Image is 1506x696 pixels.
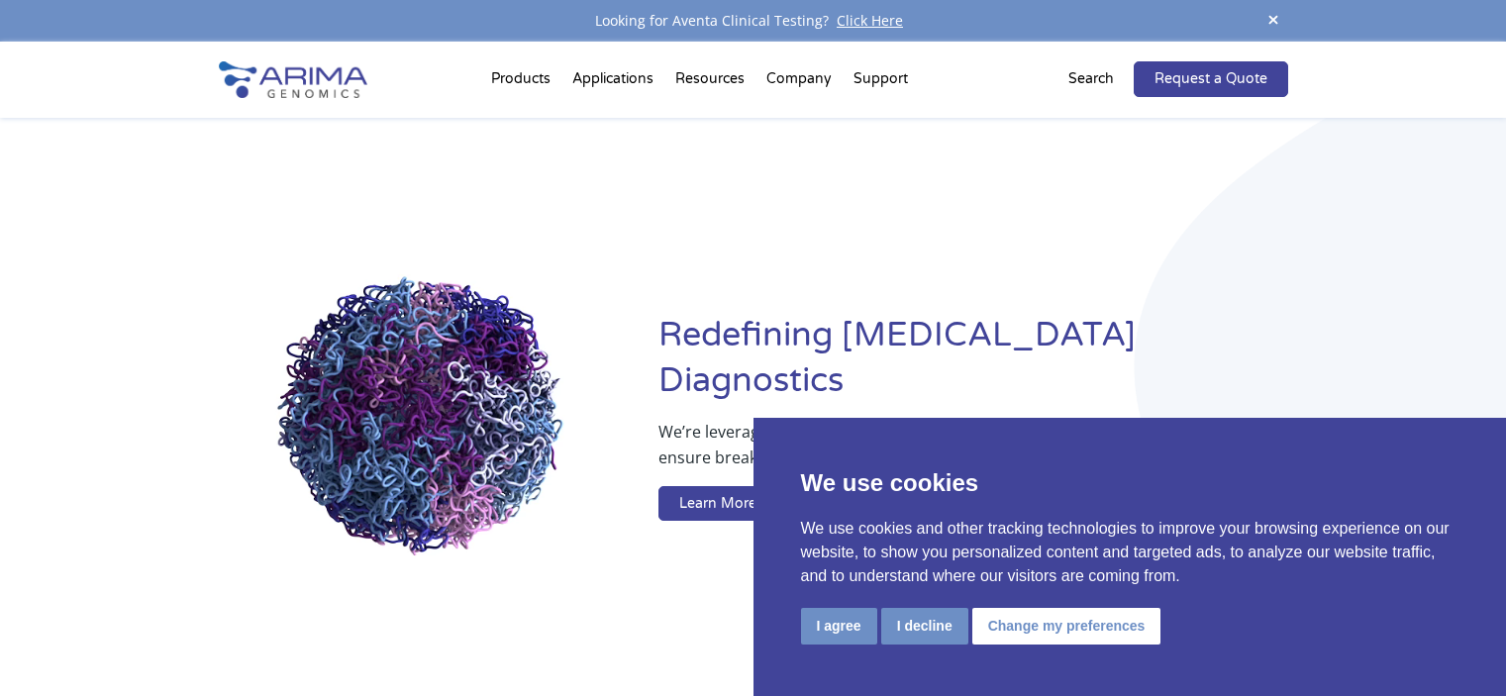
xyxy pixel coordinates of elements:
[801,517,1459,588] p: We use cookies and other tracking technologies to improve your browsing experience on our website...
[658,313,1287,419] h1: Redefining [MEDICAL_DATA] Diagnostics
[829,11,911,30] a: Click Here
[972,608,1161,645] button: Change my preferences
[658,486,777,522] a: Learn More
[219,61,367,98] img: Arima-Genomics-logo
[1134,61,1288,97] a: Request a Quote
[219,8,1288,34] div: Looking for Aventa Clinical Testing?
[658,419,1208,486] p: We’re leveraging whole-genome sequence and structure information to ensure breakthrough therapies...
[1068,66,1114,92] p: Search
[801,465,1459,501] p: We use cookies
[881,608,968,645] button: I decline
[801,608,877,645] button: I agree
